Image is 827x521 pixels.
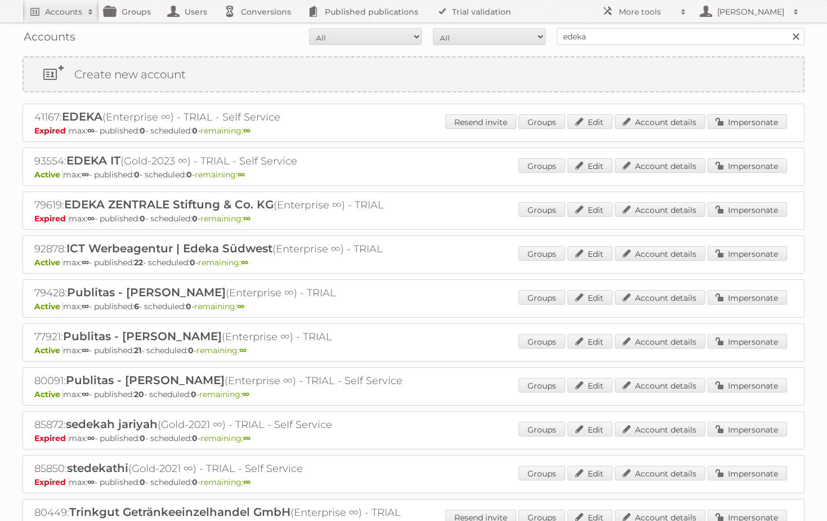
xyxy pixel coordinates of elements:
span: remaining: [200,433,251,443]
span: Active [34,345,63,355]
strong: ∞ [237,301,244,311]
h2: [PERSON_NAME] [714,6,788,17]
a: Groups [518,202,565,217]
span: remaining: [200,477,251,487]
strong: ∞ [243,433,251,443]
strong: ∞ [243,213,251,224]
strong: ∞ [243,126,251,136]
span: Publitas - [PERSON_NAME] [67,286,226,299]
span: Active [34,257,63,268]
span: EDEKA [62,110,102,123]
span: Active [34,170,63,180]
span: remaining: [199,389,249,399]
strong: 0 [191,389,196,399]
strong: 0 [192,433,198,443]
a: Impersonate [708,334,787,349]
a: Groups [518,246,565,261]
a: Account details [615,202,705,217]
a: Edit [567,290,613,305]
a: Impersonate [708,466,787,480]
p: max: - published: - scheduled: - [34,126,793,136]
a: Account details [615,422,705,437]
a: Account details [615,466,705,480]
strong: 0 [140,433,145,443]
span: Active [34,301,63,311]
p: max: - published: - scheduled: - [34,257,793,268]
a: Impersonate [708,378,787,393]
p: max: - published: - scheduled: - [34,389,793,399]
span: Trinkgut Getränkeeinzelhandel GmbH [69,505,290,519]
strong: ∞ [82,389,89,399]
span: remaining: [198,257,248,268]
a: Edit [567,114,613,129]
strong: ∞ [82,345,89,355]
h2: 80449: (Enterprise ∞) - TRIAL [34,505,428,520]
strong: 0 [140,126,145,136]
strong: ∞ [239,345,247,355]
strong: 0 [192,477,198,487]
strong: ∞ [87,433,95,443]
span: Expired [34,433,69,443]
h2: 80091: (Enterprise ∞) - TRIAL - Self Service [34,373,428,388]
a: Groups [518,378,565,393]
span: remaining: [200,126,251,136]
a: Impersonate [708,290,787,305]
strong: ∞ [238,170,245,180]
p: max: - published: - scheduled: - [34,477,793,487]
a: Account details [615,158,705,173]
a: Account details [615,290,705,305]
a: Edit [567,422,613,437]
a: Impersonate [708,158,787,173]
strong: 0 [190,257,195,268]
span: ICT Werbeagentur | Edeka Südwest [66,242,272,255]
h2: Accounts [45,6,82,17]
h2: 41167: (Enterprise ∞) - TRIAL - Self Service [34,110,428,124]
a: Groups [518,422,565,437]
p: max: - published: - scheduled: - [34,213,793,224]
a: Impersonate [708,114,787,129]
a: Account details [615,114,705,129]
h2: 79619: (Enterprise ∞) - TRIAL [34,198,428,212]
p: max: - published: - scheduled: - [34,345,793,355]
span: Expired [34,477,69,487]
h2: More tools [619,6,675,17]
a: Edit [567,246,613,261]
strong: ∞ [82,170,89,180]
a: Impersonate [708,246,787,261]
a: Edit [567,158,613,173]
a: Groups [518,334,565,349]
strong: 0 [188,345,194,355]
strong: 0 [186,301,191,311]
a: Account details [615,246,705,261]
h2: 92878: (Enterprise ∞) - TRIAL [34,242,428,256]
h2: 77921: (Enterprise ∞) - TRIAL [34,329,428,344]
strong: 0 [192,126,198,136]
strong: 0 [186,170,192,180]
span: stedekathi [67,461,128,475]
strong: 22 [134,257,143,268]
a: Create new account [24,57,803,91]
p: max: - published: - scheduled: - [34,301,793,311]
strong: 0 [140,213,145,224]
a: Edit [567,378,613,393]
span: Expired [34,126,69,136]
strong: 0 [192,213,198,224]
a: Edit [567,202,613,217]
strong: 0 [134,170,140,180]
a: Resend invite [445,114,516,129]
strong: ∞ [243,477,251,487]
a: Groups [518,466,565,480]
strong: ∞ [242,389,249,399]
span: remaining: [200,213,251,224]
span: remaining: [196,345,247,355]
strong: 6 [134,301,139,311]
strong: 21 [134,345,141,355]
a: Groups [518,114,565,129]
span: remaining: [195,170,245,180]
a: Impersonate [708,202,787,217]
span: Active [34,389,63,399]
strong: ∞ [82,301,89,311]
span: Expired [34,213,69,224]
a: Edit [567,334,613,349]
p: max: - published: - scheduled: - [34,433,793,443]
